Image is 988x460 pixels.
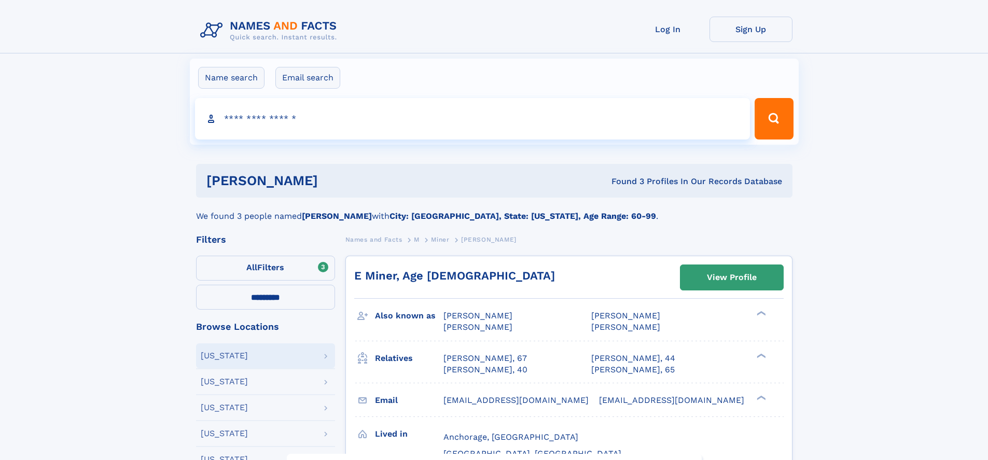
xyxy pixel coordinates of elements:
h3: Lived in [375,425,443,443]
label: Email search [275,67,340,89]
div: We found 3 people named with . [196,198,792,222]
a: Log In [627,17,709,42]
a: M [414,233,420,246]
img: Logo Names and Facts [196,17,345,45]
button: Search Button [755,98,793,140]
span: M [414,236,420,243]
span: [GEOGRAPHIC_DATA], [GEOGRAPHIC_DATA] [443,449,621,458]
h3: Also known as [375,307,443,325]
div: Browse Locations [196,322,335,331]
span: [PERSON_NAME] [443,311,512,320]
a: E Miner, Age [DEMOGRAPHIC_DATA] [354,269,555,282]
a: [PERSON_NAME], 40 [443,364,527,375]
a: Miner [431,233,449,246]
h1: [PERSON_NAME] [206,174,465,187]
span: [EMAIL_ADDRESS][DOMAIN_NAME] [443,395,589,405]
div: [US_STATE] [201,352,248,360]
input: search input [195,98,750,140]
a: [PERSON_NAME], 67 [443,353,527,364]
span: All [246,262,257,272]
a: Sign Up [709,17,792,42]
b: City: [GEOGRAPHIC_DATA], State: [US_STATE], Age Range: 60-99 [389,211,656,221]
a: [PERSON_NAME], 44 [591,353,675,364]
div: [US_STATE] [201,403,248,412]
span: [PERSON_NAME] [443,322,512,332]
div: [US_STATE] [201,378,248,386]
div: View Profile [707,266,757,289]
a: Names and Facts [345,233,402,246]
div: Found 3 Profiles In Our Records Database [465,176,782,187]
span: Anchorage, [GEOGRAPHIC_DATA] [443,432,578,442]
div: ❯ [754,310,767,317]
div: ❯ [754,352,767,359]
span: [PERSON_NAME] [461,236,517,243]
span: [EMAIL_ADDRESS][DOMAIN_NAME] [599,395,744,405]
span: [PERSON_NAME] [591,322,660,332]
div: [US_STATE] [201,429,248,438]
a: [PERSON_NAME], 65 [591,364,675,375]
div: ❯ [754,394,767,401]
label: Filters [196,256,335,281]
a: View Profile [680,265,783,290]
h3: Relatives [375,350,443,367]
div: Filters [196,235,335,244]
span: Miner [431,236,449,243]
label: Name search [198,67,265,89]
b: [PERSON_NAME] [302,211,372,221]
h3: Email [375,392,443,409]
span: [PERSON_NAME] [591,311,660,320]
